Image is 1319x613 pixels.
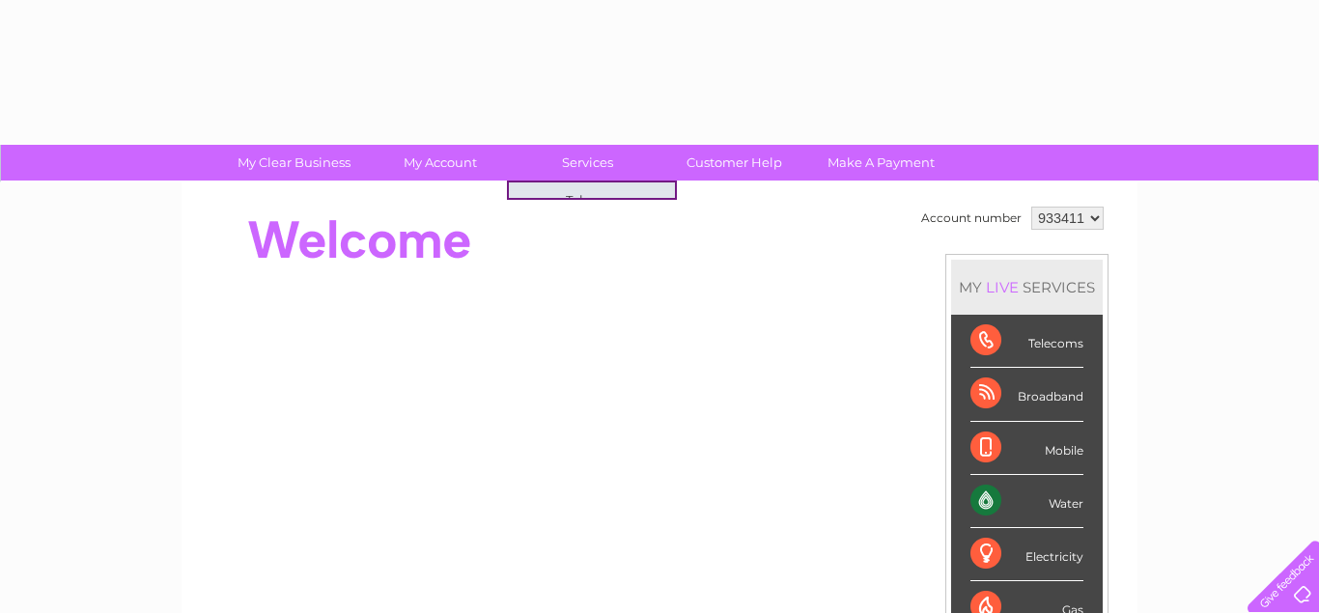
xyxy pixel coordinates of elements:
td: Account number [916,202,1026,235]
a: My Account [361,145,520,181]
div: Mobile [970,422,1083,475]
div: Electricity [970,528,1083,581]
div: LIVE [982,278,1023,296]
a: My Clear Business [214,145,374,181]
div: Water [970,475,1083,528]
div: Telecoms [970,315,1083,368]
div: Broadband [970,368,1083,421]
a: Customer Help [655,145,814,181]
a: Telecoms [516,182,675,221]
a: Services [508,145,667,181]
a: Make A Payment [801,145,961,181]
div: MY SERVICES [951,260,1103,315]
